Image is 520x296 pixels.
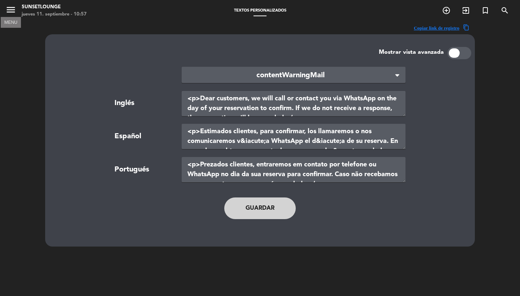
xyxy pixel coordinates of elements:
[109,164,176,176] div: Portugués
[22,4,87,11] div: 5unsetlounge
[5,4,16,15] i: menu
[5,4,16,18] button: menu
[463,24,469,32] span: content_copy
[481,6,490,15] i: turned_in_not
[109,131,176,143] div: Español
[187,70,394,82] span: contentWarningMail
[461,6,470,15] i: exit_to_app
[22,11,87,18] div: jueves 11. septiembre - 10:57
[224,197,296,219] button: Guardar
[379,48,444,60] span: Mostrar vista avanzada
[230,9,290,13] span: Textos Personalizados
[442,6,451,15] i: add_circle_outline
[414,24,459,32] span: Copiar link de registro
[109,97,176,109] div: Inglés
[500,6,509,15] i: search
[1,19,21,25] div: MENU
